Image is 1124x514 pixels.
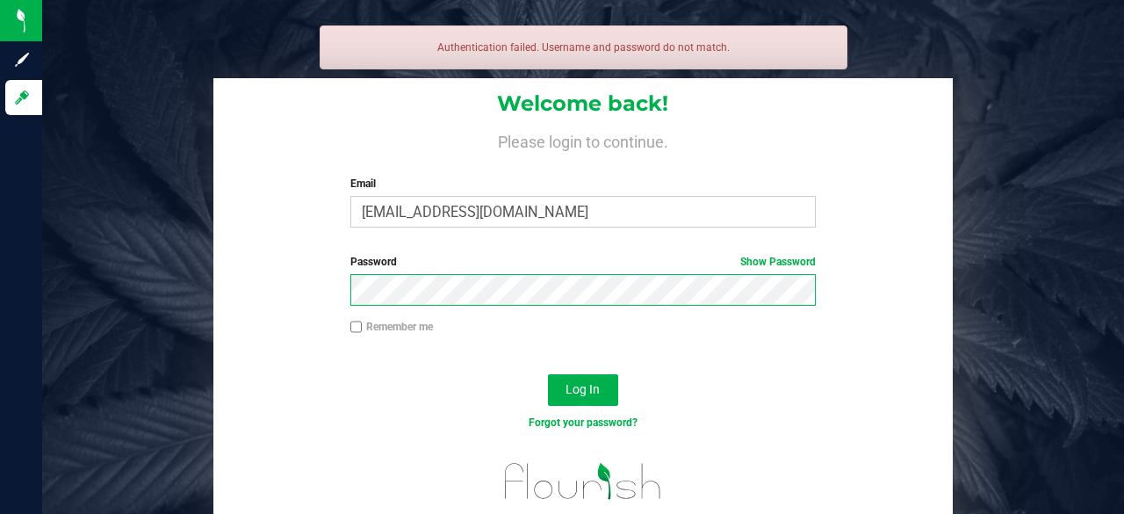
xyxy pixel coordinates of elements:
img: flourish_logo.svg [491,450,675,513]
input: Remember me [350,321,363,333]
a: Forgot your password? [529,416,638,429]
inline-svg: Sign up [13,51,31,69]
inline-svg: Log in [13,89,31,106]
span: Log In [566,382,600,396]
h1: Welcome back! [213,92,952,115]
label: Remember me [350,319,433,335]
button: Log In [548,374,618,406]
a: Show Password [740,256,816,268]
span: Password [350,256,397,268]
div: Authentication failed. Username and password do not match. [320,25,847,69]
label: Email [350,176,817,192]
h4: Please login to continue. [213,130,952,151]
